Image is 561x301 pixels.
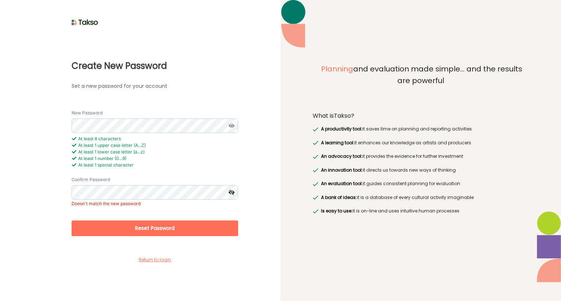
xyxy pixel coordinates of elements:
[72,201,238,207] div: Doesn't match the new password
[72,220,238,236] button: Reset Password
[320,139,471,146] label: it enhances our knowledge as artists and producers
[320,207,459,215] label: it is on-line and uses intuitive human processes
[334,112,354,120] span: Takso?
[321,153,362,159] span: An advocacy tool:
[72,142,238,149] div: At least 1 upper case letter (A...Z)
[72,177,110,183] label: Confirm Password
[313,195,318,200] img: greenRight
[72,149,238,155] div: At least 1 lower case letter (a...z)
[321,180,363,187] span: An evaluation tool:
[72,162,238,168] div: At least 1 special character
[321,167,363,173] span: An innovation tool:
[320,125,472,133] label: it saves time on planning and reporting activities
[72,82,268,90] label: Set a new password for your account
[72,257,238,263] label: Return to login
[313,127,318,132] img: greenRight
[313,112,354,120] label: What is
[313,155,318,159] img: greenRight
[320,153,463,160] label: it provides the evidence for further investment
[72,110,103,116] label: New Password
[313,168,318,172] img: greenRight
[72,155,238,162] div: At least 1 number (0...9)
[320,194,474,201] label: it is a database of every cultural activity imaginable
[313,209,318,214] img: greenRight
[72,136,238,142] div: At least 8 characters
[320,167,456,174] label: it directs us towards new ways of thinking
[313,182,318,186] img: greenRight
[321,140,354,146] span: A learning tool:
[321,64,353,74] span: Planning
[72,59,268,73] label: Create New Password
[321,194,357,200] span: A bank of ideas:
[320,180,460,187] label: it guides consistent planning for evaluation
[321,126,362,132] span: A productivity tool:
[313,63,529,103] label: and evaluation made simple... and the results are powerful
[313,141,318,145] img: greenRight
[72,17,98,28] img: taksoLoginLogo
[321,208,352,214] span: Is easy to use:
